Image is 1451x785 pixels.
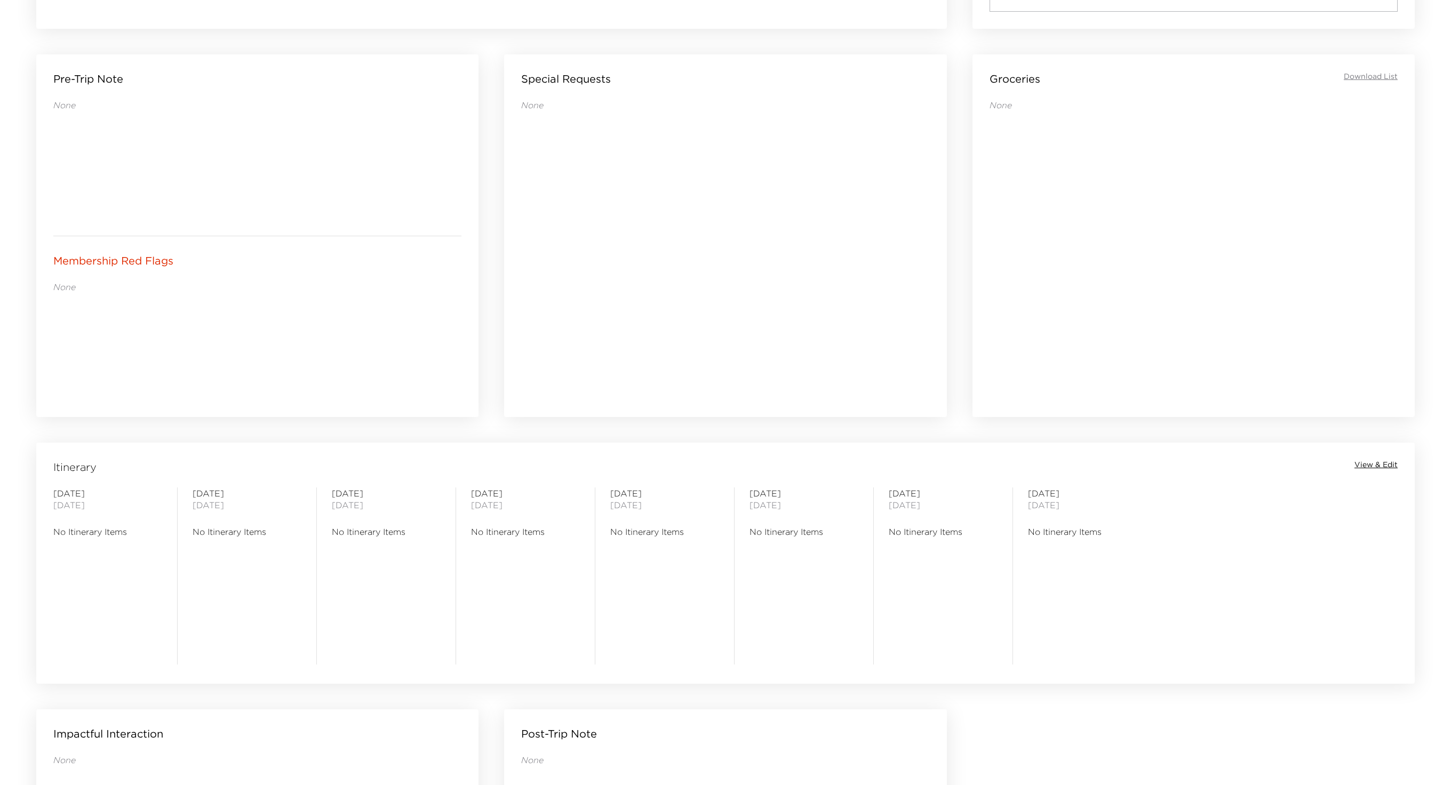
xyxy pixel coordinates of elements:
[53,499,162,511] span: [DATE]
[750,526,858,538] span: No Itinerary Items
[471,526,580,538] span: No Itinerary Items
[332,499,441,511] span: [DATE]
[471,499,580,511] span: [DATE]
[889,499,998,511] span: [DATE]
[889,526,998,538] span: No Itinerary Items
[1028,526,1137,538] span: No Itinerary Items
[53,460,97,475] span: Itinerary
[990,99,1398,111] p: None
[610,487,719,499] span: [DATE]
[990,71,1040,86] p: Groceries
[521,726,597,741] p: Post-Trip Note
[332,487,441,499] span: [DATE]
[53,281,461,293] p: None
[53,99,461,111] p: None
[193,526,301,538] span: No Itinerary Items
[53,253,173,268] p: Membership Red Flags
[610,526,719,538] span: No Itinerary Items
[53,526,162,538] span: No Itinerary Items
[53,71,123,86] p: Pre-Trip Note
[1028,499,1137,511] span: [DATE]
[750,487,858,499] span: [DATE]
[1028,487,1137,499] span: [DATE]
[521,754,929,766] p: None
[889,487,998,499] span: [DATE]
[521,71,611,86] p: Special Requests
[610,499,719,511] span: [DATE]
[53,487,162,499] span: [DATE]
[53,726,163,741] p: Impactful Interaction
[750,499,858,511] span: [DATE]
[193,499,301,511] span: [DATE]
[332,526,441,538] span: No Itinerary Items
[521,99,929,111] p: None
[193,487,301,499] span: [DATE]
[1354,460,1398,470] button: View & Edit
[53,754,461,766] p: None
[471,487,580,499] span: [DATE]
